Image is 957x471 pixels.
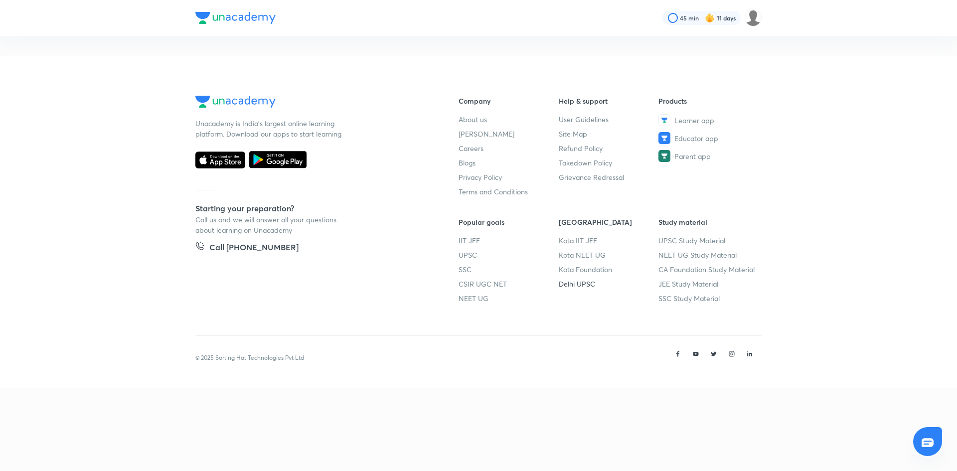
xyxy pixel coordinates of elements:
img: Learner app [658,114,670,126]
a: Grievance Redressal [559,172,659,182]
a: Learner app [658,114,759,126]
img: Company Logo [195,96,276,108]
a: Parent app [658,150,759,162]
p: © 2025 Sorting Hat Technologies Pvt Ltd [195,353,304,362]
a: IIT JEE [459,235,559,246]
a: JEE Study Material [658,279,759,289]
a: Careers [459,143,559,154]
a: Call [PHONE_NUMBER] [195,241,299,255]
a: SSC Study Material [658,293,759,304]
img: Educator app [658,132,670,144]
a: NEET UG [459,293,559,304]
img: streak [705,13,715,23]
a: UPSC Study Material [658,235,759,246]
h6: Study material [658,217,759,227]
a: Site Map [559,129,659,139]
a: Educator app [658,132,759,144]
img: Company Logo [195,12,276,24]
h6: [GEOGRAPHIC_DATA] [559,217,659,227]
img: Parent app [658,150,670,162]
a: Delhi UPSC [559,279,659,289]
a: User Guidelines [559,114,659,125]
a: Terms and Conditions [459,186,559,197]
p: Call us and we will answer all your questions about learning on Unacademy [195,214,345,235]
a: Kota NEET UG [559,250,659,260]
p: Unacademy is India’s largest online learning platform. Download our apps to start learning [195,118,345,139]
a: [PERSON_NAME] [459,129,559,139]
h6: Popular goals [459,217,559,227]
img: Aayush Kumar Jha [745,9,762,26]
span: Parent app [674,151,711,161]
a: NEET UG Study Material [658,250,759,260]
h5: Call [PHONE_NUMBER] [209,241,299,255]
h6: Help & support [559,96,659,106]
a: Privacy Policy [459,172,559,182]
a: Blogs [459,157,559,168]
a: Refund Policy [559,143,659,154]
a: Kota Foundation [559,264,659,275]
a: Takedown Policy [559,157,659,168]
a: UPSC [459,250,559,260]
h5: Starting your preparation? [195,202,427,214]
h6: Products [658,96,759,106]
a: CSIR UGC NET [459,279,559,289]
a: SSC [459,264,559,275]
span: Educator app [674,133,718,144]
span: Learner app [674,115,714,126]
span: Careers [459,143,483,154]
a: CA Foundation Study Material [658,264,759,275]
a: Kota IIT JEE [559,235,659,246]
a: About us [459,114,559,125]
a: Company Logo [195,96,427,110]
h6: Company [459,96,559,106]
